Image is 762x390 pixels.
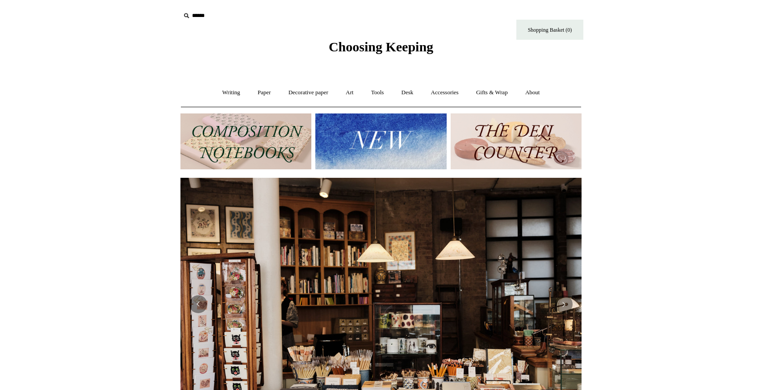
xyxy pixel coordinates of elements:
a: Art [338,81,361,105]
img: The Deli Counter [451,113,582,169]
button: Next [555,295,573,313]
a: Paper [250,81,279,105]
a: Writing [214,81,248,105]
img: 202302 Composition ledgers.jpg__PID:69722ee6-fa44-49dd-a067-31375e5d54ec [180,113,311,169]
a: Tools [363,81,392,105]
a: Gifts & Wrap [468,81,516,105]
span: Choosing Keeping [329,39,433,54]
button: Previous [189,295,207,313]
a: Desk [394,81,422,105]
a: Decorative paper [281,81,336,105]
a: Accessories [423,81,467,105]
a: About [517,81,548,105]
a: Shopping Basket (0) [516,20,583,40]
a: Choosing Keeping [329,46,433,53]
img: New.jpg__PID:f73bdf93-380a-4a35-bcfe-7823039498e1 [315,113,446,169]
